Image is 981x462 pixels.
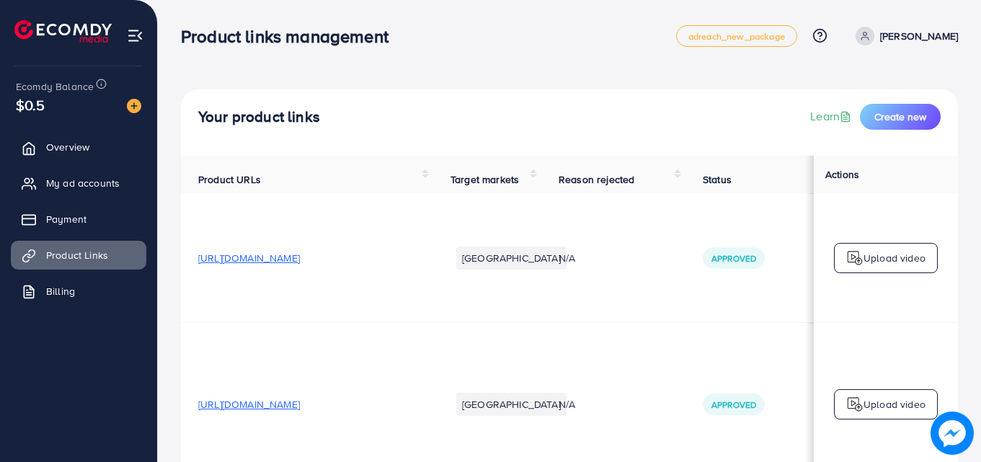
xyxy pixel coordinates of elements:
li: [GEOGRAPHIC_DATA] [456,246,567,270]
img: logo [14,20,112,43]
a: Payment [11,205,146,234]
a: [PERSON_NAME] [850,27,958,45]
span: Payment [46,212,86,226]
h4: Your product links [198,108,320,126]
p: Upload video [864,396,925,413]
span: [URL][DOMAIN_NAME] [198,251,300,265]
span: Ecomdy Balance [16,79,94,94]
img: menu [127,27,143,44]
span: N/A [559,251,575,265]
img: logo [846,396,864,413]
img: image [931,412,974,455]
span: [URL][DOMAIN_NAME] [198,397,300,412]
li: [GEOGRAPHIC_DATA] [456,393,567,416]
img: image [127,99,141,113]
a: Product Links [11,241,146,270]
span: Approved [711,252,756,265]
p: Upload video [864,249,925,267]
span: adreach_new_package [688,32,785,41]
span: Actions [825,167,859,182]
a: Learn [810,108,854,125]
img: logo [846,249,864,267]
span: Reason rejected [559,172,634,187]
button: Create new [860,104,941,130]
span: Approved [711,399,756,411]
span: $0.5 [16,94,45,115]
span: Billing [46,284,75,298]
span: Product Links [46,248,108,262]
p: [PERSON_NAME] [880,27,958,45]
span: Status [703,172,732,187]
span: Target markets [450,172,519,187]
a: My ad accounts [11,169,146,197]
span: N/A [559,397,575,412]
span: Overview [46,140,89,154]
a: adreach_new_package [676,25,797,47]
span: Product URLs [198,172,261,187]
h3: Product links management [181,26,400,47]
span: My ad accounts [46,176,120,190]
a: Billing [11,277,146,306]
span: Create new [874,110,926,124]
a: Overview [11,133,146,161]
